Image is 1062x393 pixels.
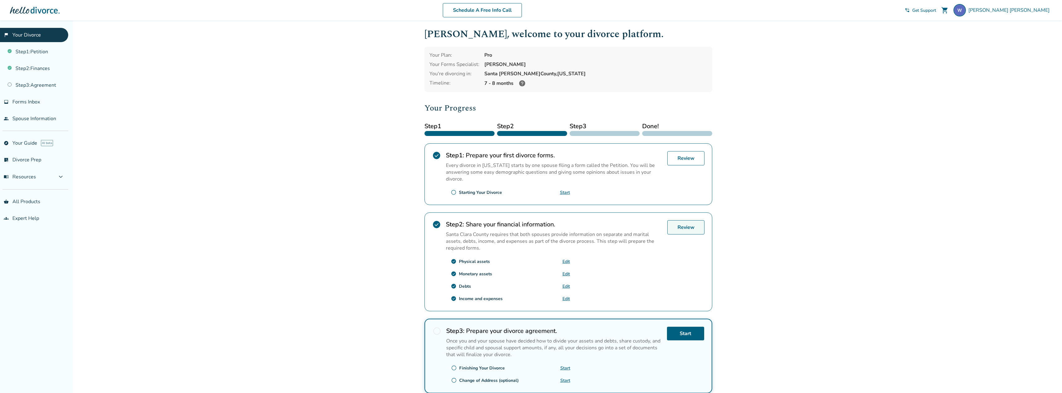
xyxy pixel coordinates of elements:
[433,327,441,335] span: radio_button_unchecked
[484,52,707,59] div: Pro
[459,283,471,289] div: Debts
[560,365,570,371] a: Start
[459,259,490,264] div: Physical assets
[4,174,9,179] span: menu_book
[484,70,707,77] div: Santa [PERSON_NAME] County, [US_STATE]
[41,140,53,146] span: AI beta
[484,80,707,87] div: 7 - 8 months
[446,220,464,229] strong: Step 2 :
[4,116,9,121] span: people
[459,190,502,195] div: Starting Your Divorce
[446,151,464,159] strong: Step 1 :
[562,296,570,302] a: Edit
[667,151,704,165] a: Review
[429,61,479,68] div: Your Forms Specialist:
[912,7,936,13] span: Get Support
[4,216,9,221] span: groups
[497,122,567,131] span: Step 2
[560,378,570,383] a: Start
[562,259,570,264] a: Edit
[446,231,662,251] p: Santa Clara County requires that both spouses provide information on separate and marital assets,...
[4,173,36,180] span: Resources
[953,4,966,16] img: workspace
[424,102,712,114] h2: Your Progress
[451,365,457,371] span: radio_button_unchecked
[451,283,456,289] span: check_circle
[905,8,910,13] span: phone_in_talk
[459,271,492,277] div: Monetary assets
[451,259,456,264] span: check_circle
[424,122,495,131] span: Step 1
[459,365,505,371] div: Finishing Your Divorce
[451,378,457,383] span: radio_button_unchecked
[941,7,949,14] span: shopping_cart
[446,327,464,335] strong: Step 3 :
[429,80,479,87] div: Timeline:
[12,98,40,105] span: Forms Inbox
[4,141,9,146] span: explore
[667,220,704,234] a: Review
[1031,363,1062,393] iframe: Chat Widget
[424,27,712,42] h1: [PERSON_NAME] , welcome to your divorce platform.
[4,33,9,37] span: flag_2
[968,7,1052,14] span: [PERSON_NAME] [PERSON_NAME]
[443,3,522,17] a: Schedule A Free Info Call
[429,70,479,77] div: You're divorcing in:
[451,190,456,195] span: radio_button_unchecked
[459,296,503,302] div: Income and expenses
[560,190,570,195] a: Start
[4,99,9,104] span: inbox
[429,52,479,59] div: Your Plan:
[905,7,936,13] a: phone_in_talkGet Support
[4,199,9,204] span: shopping_basket
[451,271,456,277] span: check_circle
[446,327,662,335] h2: Prepare your divorce agreement.
[446,162,662,182] p: Every divorce in [US_STATE] starts by one spouse filing a form called the Petition. You will be a...
[570,122,640,131] span: Step 3
[446,220,662,229] h2: Share your financial information.
[484,61,707,68] div: [PERSON_NAME]
[446,338,662,358] p: Once you and your spouse have decided how to divide your assets and debts, share custody, and spe...
[57,173,64,181] span: expand_more
[562,271,570,277] a: Edit
[642,122,712,131] span: Done!
[451,296,456,301] span: check_circle
[432,151,441,160] span: check_circle
[432,220,441,229] span: check_circle
[667,327,704,340] a: Start
[562,283,570,289] a: Edit
[446,151,662,159] h2: Prepare your first divorce forms.
[4,157,9,162] span: list_alt_check
[459,378,519,383] div: Change of Address (optional)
